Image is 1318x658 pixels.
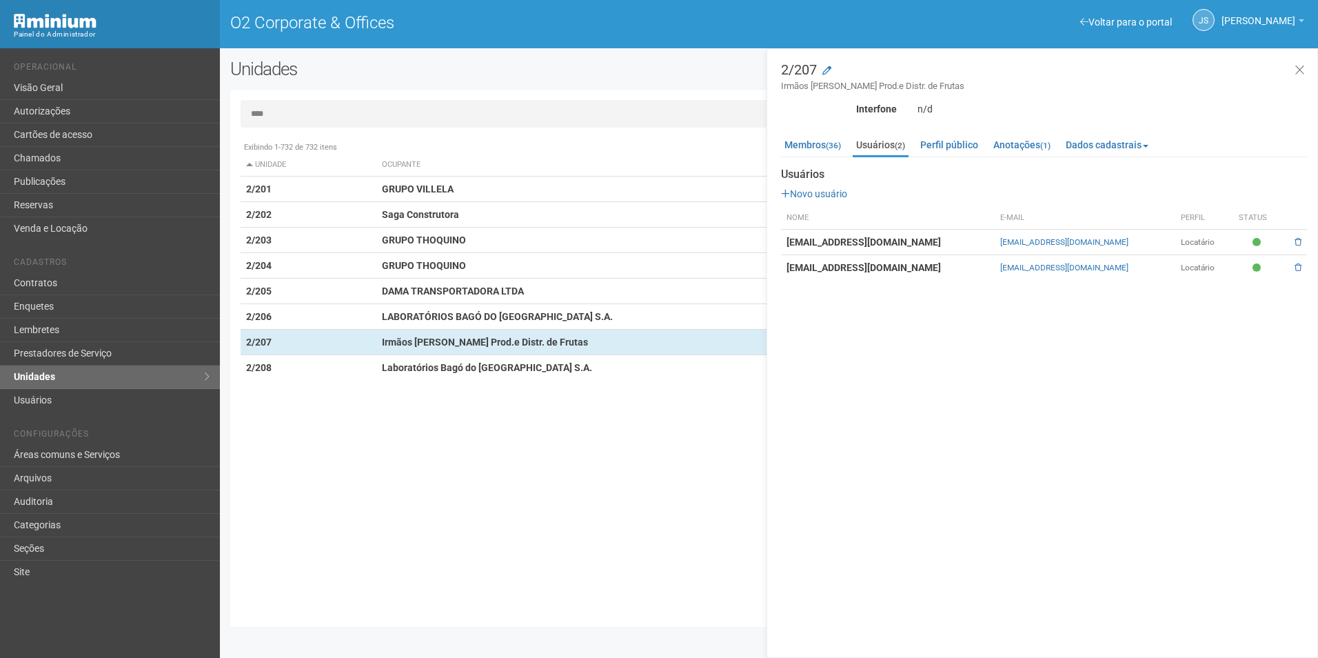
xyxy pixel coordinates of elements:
[826,141,841,150] small: (36)
[246,235,272,246] strong: 2/203
[1062,134,1152,155] a: Dados cadastrais
[781,207,995,230] th: Nome
[1000,263,1128,272] a: [EMAIL_ADDRESS][DOMAIN_NAME]
[1221,2,1295,26] span: Jeferson Souza
[995,207,1175,230] th: E-mail
[246,260,272,271] strong: 2/204
[781,134,844,155] a: Membros(36)
[241,154,376,177] th: Unidade: activate to sort column descending
[781,63,1307,92] h3: 2/207
[246,286,272,297] strong: 2/205
[781,80,1307,92] small: Irmãos [PERSON_NAME] Prod.e Distr. de Frutas
[853,134,909,157] a: Usuários(2)
[822,64,831,78] a: Modificar a unidade
[382,286,524,297] strong: DAMA TRANSPORTADORA LTDA
[781,188,847,199] a: Novo usuário
[1233,207,1284,230] th: Status
[382,260,466,271] strong: GRUPO THOQUINO
[246,337,272,348] strong: 2/207
[917,134,982,155] a: Perfil público
[382,235,466,246] strong: GRUPO THOQUINO
[1080,17,1172,28] a: Voltar para o portal
[246,311,272,322] strong: 2/206
[990,134,1054,155] a: Anotações(1)
[382,337,588,348] strong: Irmãos [PERSON_NAME] Prod.e Distr. de Frutas
[246,362,272,373] strong: 2/208
[1175,230,1233,255] td: Locatário
[1040,141,1051,150] small: (1)
[1253,262,1264,274] span: Ativo
[787,237,941,248] strong: [EMAIL_ADDRESS][DOMAIN_NAME]
[1175,207,1233,230] th: Perfil
[1193,9,1215,31] a: JS
[382,209,459,220] strong: Saga Construtora
[1253,237,1264,248] span: Ativo
[14,257,210,272] li: Cadastros
[771,103,907,115] div: Interfone
[230,59,667,79] h2: Unidades
[382,311,613,322] strong: LABORATÓRIOS BAGÓ DO [GEOGRAPHIC_DATA] S.A.
[230,14,759,32] h1: O2 Corporate & Offices
[376,154,842,177] th: Ocupante: activate to sort column ascending
[382,362,592,373] strong: Laboratórios Bagó do [GEOGRAPHIC_DATA] S.A.
[14,62,210,77] li: Operacional
[787,262,941,273] strong: [EMAIL_ADDRESS][DOMAIN_NAME]
[14,28,210,41] div: Painel do Administrador
[382,183,454,195] strong: GRUPO VILLELA
[246,183,272,195] strong: 2/201
[241,141,1297,154] div: Exibindo 1-732 de 732 itens
[14,14,97,28] img: Minium
[1000,237,1128,247] a: [EMAIL_ADDRESS][DOMAIN_NAME]
[14,429,210,443] li: Configurações
[1175,255,1233,281] td: Locatário
[895,141,905,150] small: (2)
[907,103,1317,115] div: n/d
[1221,17,1304,28] a: [PERSON_NAME]
[781,168,1307,181] strong: Usuários
[246,209,272,220] strong: 2/202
